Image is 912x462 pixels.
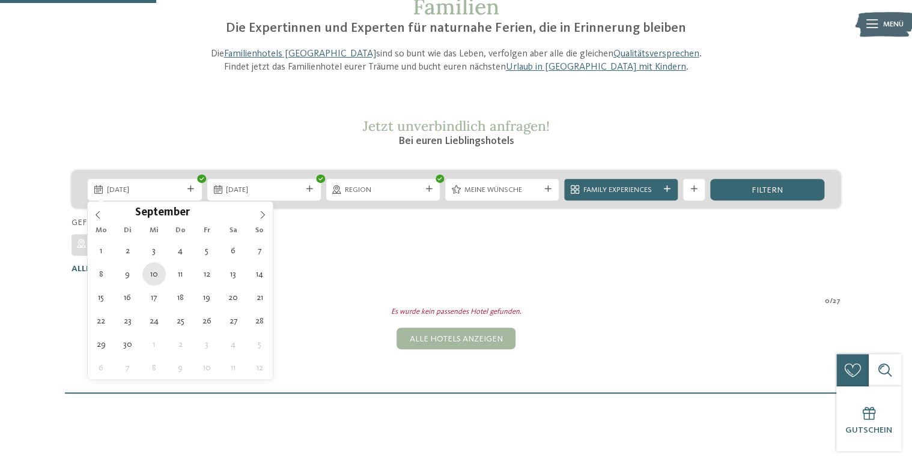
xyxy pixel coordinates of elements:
[90,356,113,379] span: Oktober 6, 2025
[169,332,192,356] span: Oktober 2, 2025
[90,262,113,286] span: September 8, 2025
[116,356,139,379] span: Oktober 7, 2025
[71,265,156,273] span: Alle Filter löschen
[142,332,166,356] span: Oktober 1, 2025
[248,356,272,379] span: Oktober 12, 2025
[169,309,192,332] span: September 25, 2025
[248,332,272,356] span: Oktober 5, 2025
[116,332,139,356] span: September 30, 2025
[90,286,113,309] span: September 15, 2025
[248,262,272,286] span: September 14, 2025
[830,296,833,307] span: /
[222,262,245,286] span: September 13, 2025
[142,262,166,286] span: September 10, 2025
[142,239,166,262] span: September 3, 2025
[142,356,166,379] span: Oktober 8, 2025
[195,332,219,356] span: Oktober 3, 2025
[114,227,141,235] span: Di
[583,185,659,196] span: Family Experiences
[222,356,245,379] span: Oktober 11, 2025
[222,332,245,356] span: Oktober 4, 2025
[246,227,273,235] span: So
[195,356,219,379] span: Oktober 10, 2025
[220,227,246,235] span: Sa
[169,262,192,286] span: September 11, 2025
[505,62,686,72] a: Urlaub in [GEOGRAPHIC_DATA] mit Kindern
[248,286,272,309] span: September 21, 2025
[752,186,783,194] span: filtern
[169,239,192,262] span: September 4, 2025
[88,227,114,235] span: Mo
[116,309,139,332] span: September 23, 2025
[836,386,901,451] a: Gutschein
[464,185,540,196] span: Meine Wünsche
[71,218,139,227] span: Gefiltert nach:
[116,286,139,309] span: September 16, 2025
[142,309,166,332] span: September 24, 2025
[142,286,166,309] span: September 17, 2025
[222,309,245,332] span: September 27, 2025
[169,286,192,309] span: September 18, 2025
[345,185,421,196] span: Region
[223,49,375,59] a: Familienhotels [GEOGRAPHIC_DATA]
[141,227,167,235] span: Mi
[248,309,272,332] span: September 28, 2025
[107,185,183,196] span: [DATE]
[90,309,113,332] span: September 22, 2025
[397,328,515,349] div: Alle Hotels anzeigen
[833,296,841,307] span: 27
[199,47,713,74] p: Die sind so bunt wie das Leben, verfolgen aber alle die gleichen . Findet jetzt das Familienhotel...
[398,136,514,146] span: Bei euren Lieblingshotels
[226,185,302,196] span: [DATE]
[167,227,193,235] span: Do
[613,49,699,59] a: Qualitätsversprechen
[90,332,113,356] span: September 29, 2025
[845,426,892,434] span: Gutschein
[226,22,686,35] span: Die Expertinnen und Experten für naturnahe Ferien, die in Erinnerung bleiben
[825,296,830,307] span: 0
[116,262,139,286] span: September 9, 2025
[222,286,245,309] span: September 20, 2025
[90,239,113,262] span: September 1, 2025
[222,239,245,262] span: September 6, 2025
[169,356,192,379] span: Oktober 9, 2025
[248,239,272,262] span: September 7, 2025
[135,208,190,219] span: September
[195,286,219,309] span: September 19, 2025
[116,239,139,262] span: September 2, 2025
[195,239,219,262] span: September 5, 2025
[193,227,220,235] span: Fr
[64,307,848,317] div: Es wurde kein passendes Hotel gefunden.
[190,206,230,218] input: Year
[195,262,219,286] span: September 12, 2025
[362,117,549,134] span: Jetzt unverbindlich anfragen!
[195,309,219,332] span: September 26, 2025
